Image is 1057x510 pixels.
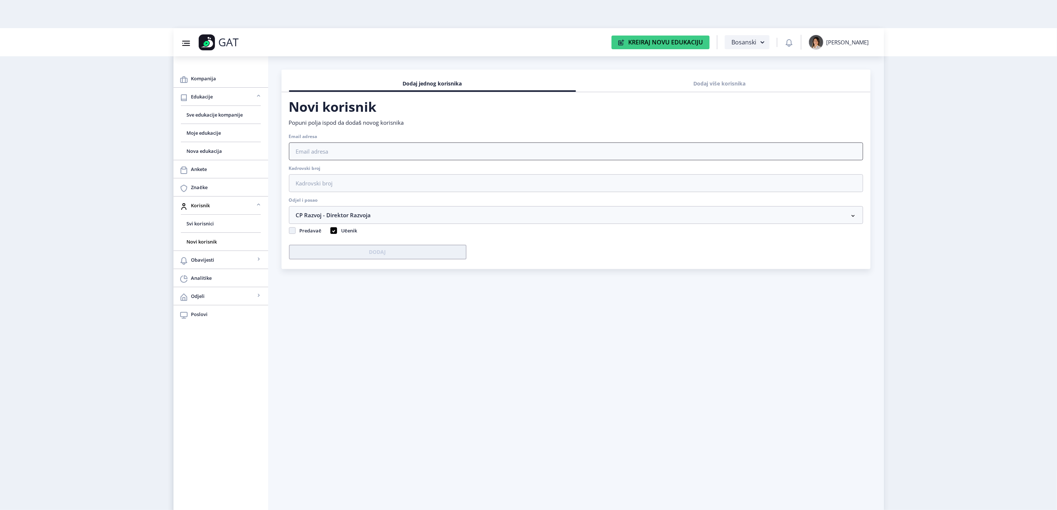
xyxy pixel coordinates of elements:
[181,106,261,124] a: Sve edukacije kompanije
[187,128,255,137] span: Moje edukacije
[187,147,255,155] span: Nova edukacija
[289,174,863,192] input: Kadrovski broj
[191,201,255,210] span: Korisnik
[219,38,239,46] p: GAT
[289,197,318,203] label: Odjel i posao
[174,178,268,196] a: Značke
[289,134,317,140] label: Email adresa
[827,38,869,46] div: [PERSON_NAME]
[174,305,268,323] a: Poslovi
[618,39,625,46] img: create-new-education-icon.svg
[289,98,863,116] h1: Novi korisnik
[300,227,322,234] span: Predavač
[191,255,255,264] span: Obavijesti
[181,233,261,251] a: Novi korisnik
[191,310,262,319] span: Poslovi
[341,227,357,234] span: Učenik
[191,274,262,282] span: Analitike
[181,124,261,142] a: Moje edukacije
[174,287,268,305] a: Odjeli
[289,165,321,171] label: Kadrovski broj
[181,215,261,232] a: Svi korisnici
[289,245,467,259] button: Dodaj
[181,142,261,160] a: Nova edukacija
[187,219,255,228] span: Svi korisnici
[174,160,268,178] a: Ankete
[294,76,570,92] div: Dodaj jednog korisnika
[191,92,255,101] span: Edukacije
[191,292,255,301] span: Odjeli
[582,76,858,92] div: Dodaj više korisnika
[174,251,268,269] a: Obavijesti
[191,165,262,174] span: Ankete
[199,34,286,50] a: GAT
[191,183,262,192] span: Značke
[289,119,863,126] p: Popuni polja ispod da dodaš novog korisnika
[289,142,863,160] input: Email adresa
[191,74,262,83] span: Kompanija
[725,35,769,49] button: Bosanski
[174,70,268,87] a: Kompanija
[612,36,710,49] button: Kreiraj Novu Edukaciju
[174,88,268,105] a: Edukacije
[174,197,268,214] a: Korisnik
[187,237,255,246] span: Novi korisnik
[296,211,371,219] span: CP Razvoj - Direktor Razvoja
[174,269,268,287] a: Analitike
[187,110,255,119] span: Sve edukacije kompanije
